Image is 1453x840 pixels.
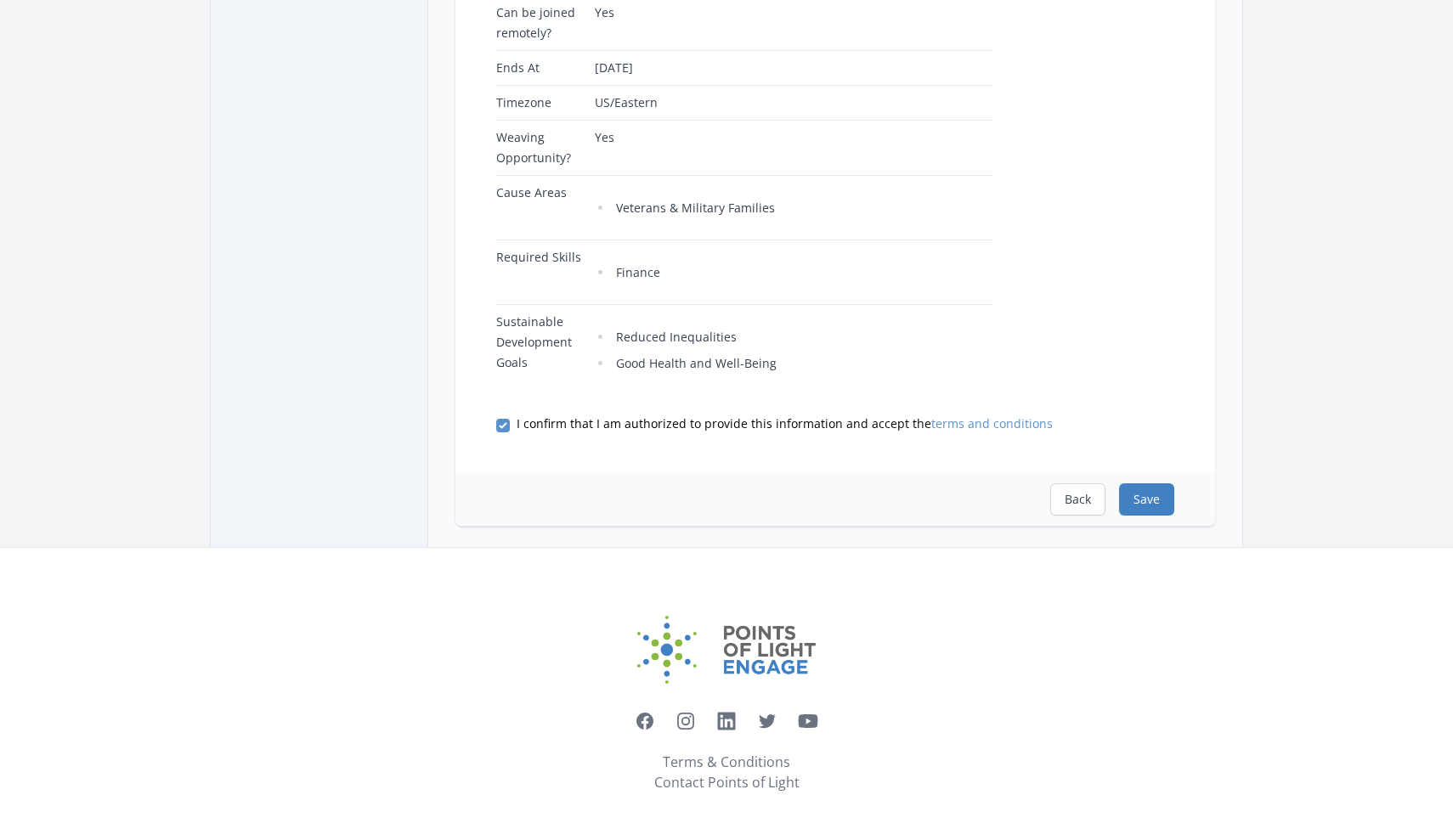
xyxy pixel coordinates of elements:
[663,752,790,772] a: Terms & Conditions
[496,51,588,86] td: Ends At
[595,327,993,347] li: Reduced Inequalities
[654,772,800,792] a: Contact Points of Light
[496,176,588,240] td: Cause Areas
[1119,483,1174,516] button: Save
[595,262,993,283] li: Finance
[595,198,993,218] li: Veterans & Military Families
[637,616,816,684] img: Points of Light Engage
[496,86,588,121] td: Timezone
[496,240,588,305] td: Required Skills
[588,51,993,86] td: [DATE]
[1050,483,1105,516] button: Back
[496,305,588,396] td: Sustainable Development Goals
[588,121,993,176] td: Yes
[496,121,588,176] td: Weaving Opportunity?
[496,419,510,432] input: I confirm that I am authorized to provide this information and accept theterms and conditions
[588,86,993,121] td: US/Eastern
[595,353,993,374] li: Good Health and Well-Being
[931,415,1053,431] a: terms and conditions
[517,415,1053,432] span: I confirm that I am authorized to provide this information and accept the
